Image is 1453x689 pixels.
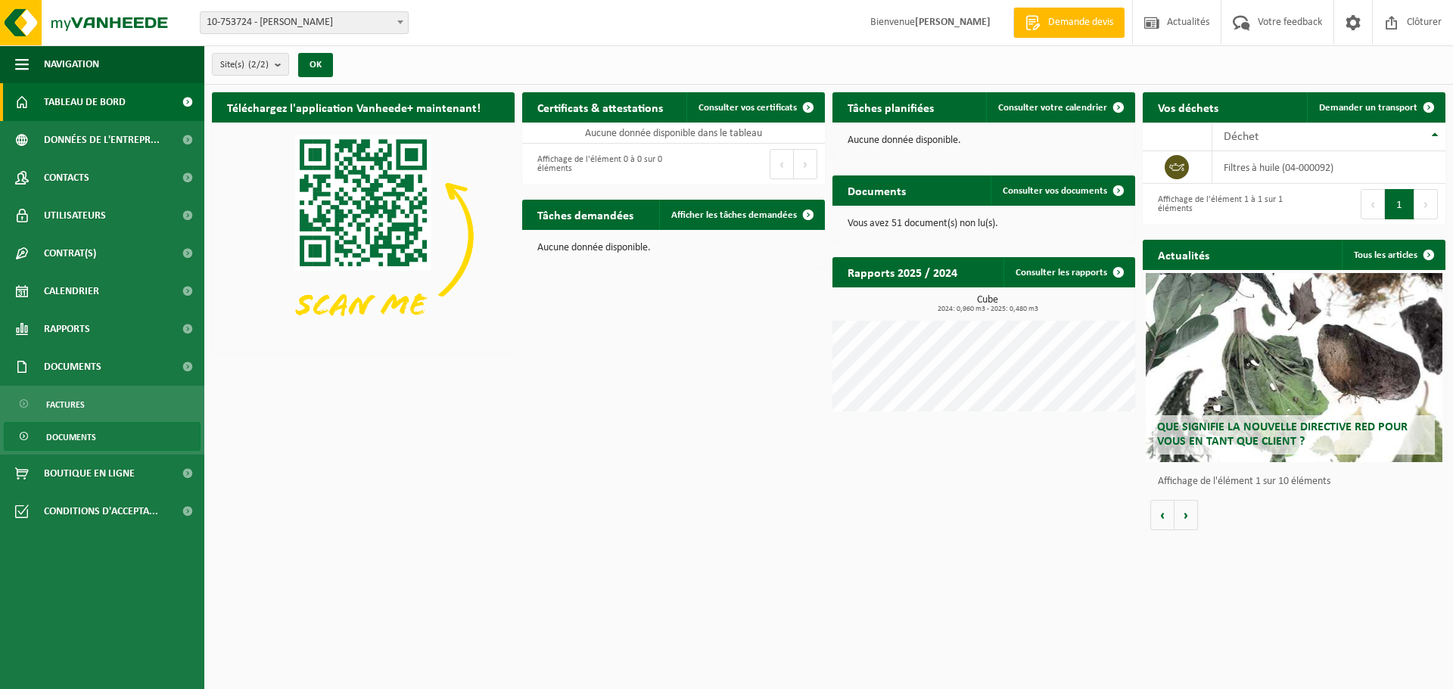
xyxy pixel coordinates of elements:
p: Vous avez 51 document(s) non lu(s). [848,219,1120,229]
h2: Rapports 2025 / 2024 [832,257,972,287]
span: Boutique en ligne [44,455,135,492]
a: Que signifie la nouvelle directive RED pour vous en tant que client ? [1146,273,1442,462]
h2: Vos déchets [1143,92,1234,122]
span: Déchet [1224,131,1259,143]
button: Previous [1361,189,1385,219]
span: 10-753724 - HAZARD ARNAUD SRL - PECQ [200,11,409,34]
span: Demande devis [1044,15,1117,30]
td: Aucune donnée disponible dans le tableau [522,123,825,144]
h2: Certificats & attestations [522,92,678,122]
span: Demander un transport [1319,103,1417,113]
span: Consulter vos certificats [698,103,797,113]
span: Documents [46,423,96,452]
h2: Tâches planifiées [832,92,949,122]
button: Next [794,149,817,179]
p: Affichage de l'élément 1 sur 10 éléments [1158,476,1438,487]
h2: Actualités [1143,240,1224,269]
button: 1 [1385,189,1414,219]
a: Documents [4,422,201,451]
span: Site(s) [220,54,269,76]
button: Next [1414,189,1438,219]
a: Tous les articles [1342,240,1444,270]
span: 10-753724 - HAZARD ARNAUD SRL - PECQ [201,12,408,33]
span: Documents [44,348,101,386]
button: Volgende [1175,500,1198,530]
h2: Tâches demandées [522,200,649,229]
strong: [PERSON_NAME] [915,17,991,28]
h3: Cube [840,295,1135,313]
img: Download de VHEPlus App [212,123,515,349]
a: Afficher les tâches demandées [659,200,823,230]
span: Rapports [44,310,90,348]
span: Données de l'entrepr... [44,121,160,159]
a: Demander un transport [1307,92,1444,123]
count: (2/2) [248,60,269,70]
span: Contrat(s) [44,234,96,272]
span: Conditions d'accepta... [44,492,158,530]
a: Consulter vos certificats [686,92,823,123]
span: Tableau de bord [44,83,126,121]
span: Afficher les tâches demandées [671,210,797,220]
a: Consulter votre calendrier [986,92,1134,123]
a: Factures [4,390,201,418]
div: Affichage de l'élément 0 à 0 sur 0 éléments [530,147,666,181]
span: Consulter votre calendrier [998,103,1107,113]
button: Previous [770,149,794,179]
span: 2024: 0,960 m3 - 2025: 0,480 m3 [840,306,1135,313]
span: Consulter vos documents [1003,186,1107,196]
p: Aucune donnée disponible. [848,135,1120,146]
button: Site(s)(2/2) [212,53,289,76]
a: Demande devis [1013,8,1125,38]
div: Affichage de l'élément 1 à 1 sur 1 éléments [1150,188,1287,221]
button: Vorige [1150,500,1175,530]
a: Consulter vos documents [991,175,1134,206]
button: OK [298,53,333,77]
td: filtres à huile (04-000092) [1212,151,1445,184]
span: Factures [46,390,85,419]
span: Calendrier [44,272,99,310]
h2: Téléchargez l'application Vanheede+ maintenant! [212,92,496,122]
span: Navigation [44,45,99,83]
span: Utilisateurs [44,197,106,234]
p: Aucune donnée disponible. [537,243,810,253]
span: Que signifie la nouvelle directive RED pour vous en tant que client ? [1157,421,1408,448]
a: Consulter les rapports [1003,257,1134,287]
h2: Documents [832,175,921,205]
span: Contacts [44,159,89,197]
